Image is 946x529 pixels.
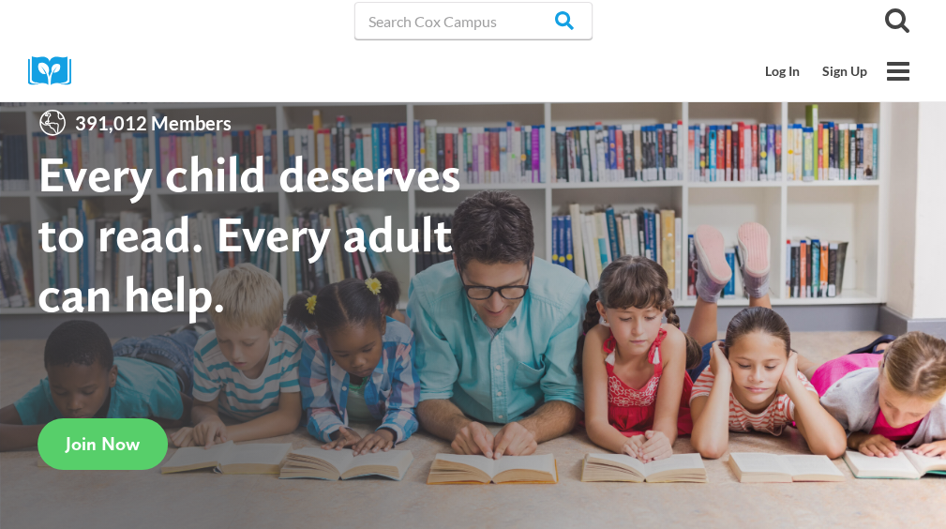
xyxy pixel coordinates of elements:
[38,144,461,323] strong: Every child deserves to read. Every adult can help.
[66,432,140,455] span: Join Now
[68,108,239,138] span: 391,012 Members
[754,53,878,89] nav: Secondary Mobile Navigation
[878,52,918,91] button: Open menu
[811,53,878,89] a: Sign Up
[354,2,593,39] input: Search Cox Campus
[754,53,811,89] a: Log In
[38,418,168,470] a: Join Now
[28,56,84,85] img: Cox Campus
